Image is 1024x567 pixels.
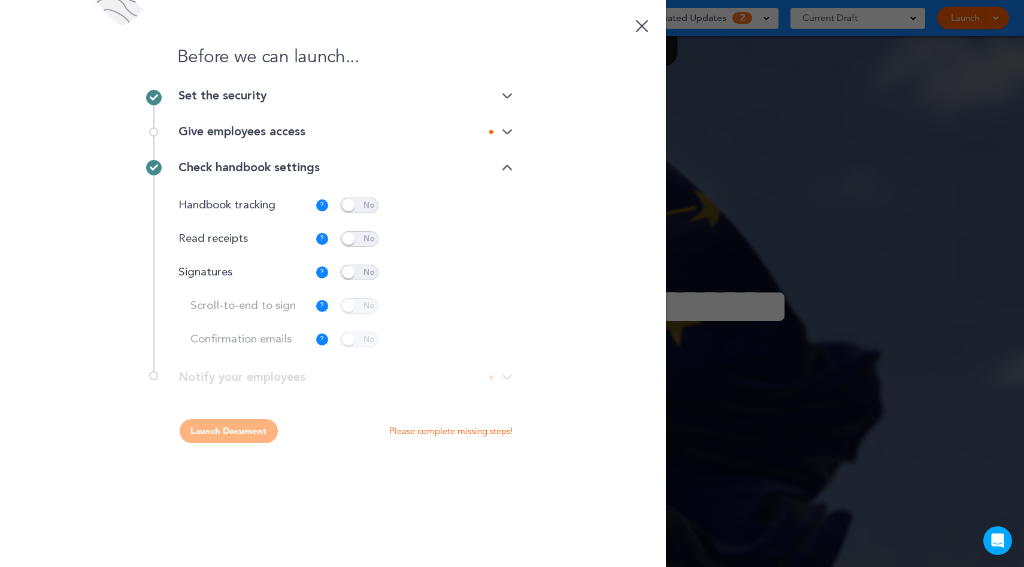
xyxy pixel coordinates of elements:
div: Set the security [178,90,513,102]
div: ? [316,333,328,345]
img: arrow-down@2x.png [502,128,513,136]
div: ? [316,199,328,211]
img: arrow-down@2x.png [502,164,513,172]
div: ? [316,266,328,278]
p: Read receipts [178,234,307,245]
h1: Before we can launch... [153,48,513,66]
p: Please complete missing steps! [389,425,513,437]
p: Handbook tracking [178,200,307,211]
div: ? [316,233,328,245]
div: Give employees access [178,126,513,138]
img: arrow-down@2x.png [502,92,513,100]
div: ? [316,300,328,312]
div: Open Intercom Messenger [983,526,1012,555]
p: Signatures [178,267,307,278]
div: Check handbook settings [178,162,513,174]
